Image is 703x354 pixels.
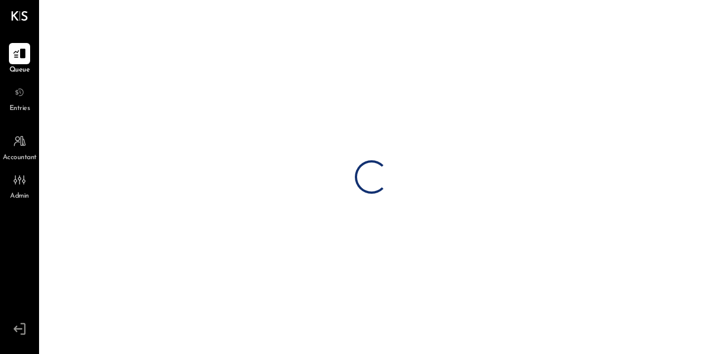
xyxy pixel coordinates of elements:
span: Accountant [3,153,37,163]
span: Admin [10,192,29,202]
a: Admin [1,169,38,202]
a: Queue [1,43,38,75]
a: Entries [1,82,38,114]
a: Accountant [1,131,38,163]
span: Queue [9,65,30,75]
span: Entries [9,104,30,114]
